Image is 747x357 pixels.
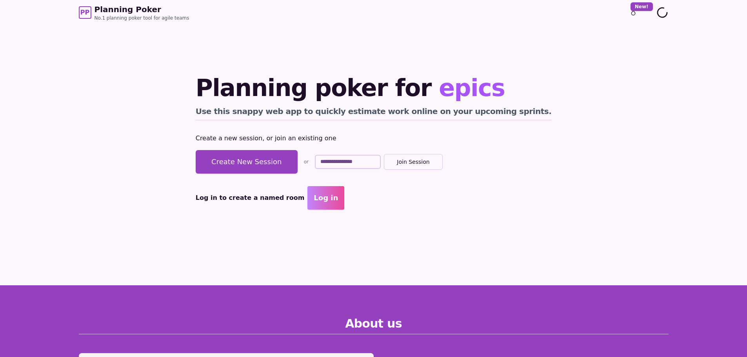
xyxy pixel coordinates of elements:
[79,317,669,334] h2: About us
[196,150,298,174] button: Create New Session
[80,8,89,17] span: PP
[196,133,552,144] p: Create a new session, or join an existing one
[314,192,338,203] span: Log in
[95,4,189,15] span: Planning Poker
[439,74,505,101] span: epics
[196,106,552,120] h2: Use this snappy web app to quickly estimate work online on your upcoming sprints.
[626,5,640,20] button: New!
[95,15,189,21] span: No.1 planning poker tool for agile teams
[79,4,189,21] a: PPPlanning PokerNo.1 planning poker tool for agile teams
[196,192,305,203] p: Log in to create a named room
[196,76,552,100] h1: Planning poker for
[304,159,309,165] span: or
[631,2,653,11] div: New!
[307,186,344,210] button: Log in
[384,154,443,170] button: Join Session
